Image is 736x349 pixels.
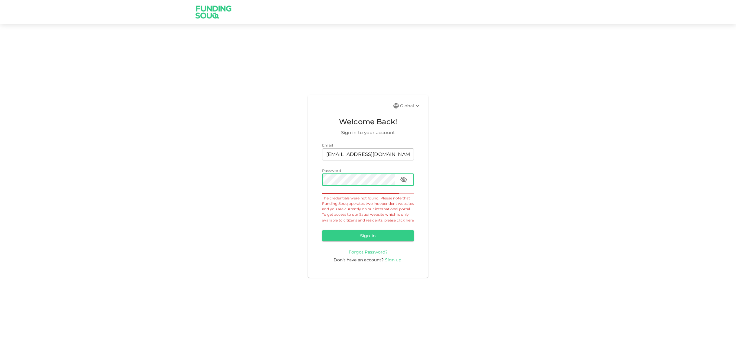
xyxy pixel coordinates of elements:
[322,143,333,147] span: Email
[322,174,395,186] input: password
[322,116,414,128] span: Welcome Back!
[322,230,414,241] button: Sign in
[322,148,414,160] input: email
[322,129,414,136] span: Sign in to your account
[385,257,401,263] span: Sign up
[349,249,388,255] a: Forgot Password?
[406,218,414,222] a: here
[322,168,341,173] span: Password
[322,196,414,222] span: The credentials were not found. Please note that Funding Souq operates two independent websites a...
[334,257,384,263] span: Don’t have an account?
[400,102,421,109] div: Global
